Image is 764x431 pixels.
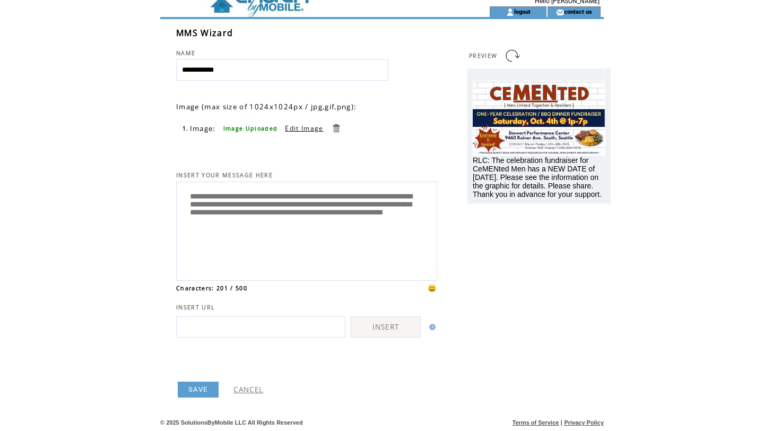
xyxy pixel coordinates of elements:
[183,125,189,132] span: 1.
[513,419,559,426] a: Terms of Service
[564,8,592,15] a: contact us
[428,283,437,293] span: 😀
[176,304,215,311] span: INSERT URL
[561,419,562,426] span: |
[514,8,531,15] a: logout
[233,385,263,394] a: CANCEL
[190,124,216,133] span: Image:
[223,125,278,132] span: Image Uploaded
[556,8,564,16] img: contact_us_icon.gif
[176,49,195,57] span: NAME
[176,171,273,179] span: INSERT YOUR MESSAGE HERE
[176,102,357,111] span: Image (max size of 1024x1024px / jpg,gif,png):
[176,285,247,292] span: Characters: 201 / 500
[506,8,514,16] img: account_icon.gif
[331,123,341,133] a: Delete this item
[160,419,303,426] span: © 2025 SolutionsByMobile LLC All Rights Reserved
[176,27,233,39] span: MMS Wizard
[285,124,323,133] a: Edit Image
[469,52,497,59] span: PREVIEW
[564,419,604,426] a: Privacy Policy
[473,156,602,199] span: RLC: The celebration fundraiser for CeMENted Men has a NEW DATE of [DATE]. Please see the informa...
[426,324,436,330] img: help.gif
[178,382,219,398] a: SAVE
[351,316,421,338] a: INSERT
